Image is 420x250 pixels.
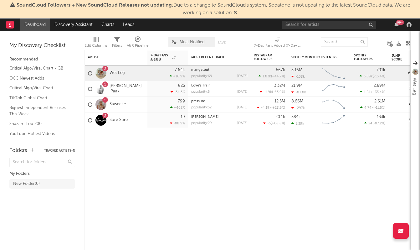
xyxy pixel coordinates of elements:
span: Most Notified [180,40,205,44]
div: -83.8k [291,90,306,94]
span: : Due to a change to SoundCloud's system, Sodatone is not updating to the latest SoundCloud data.... [17,3,410,15]
a: Critical Algo/Viral Chart [9,85,69,91]
div: ( ) [257,106,285,110]
div: Spotify Followers [354,54,376,61]
div: Most Recent Track [191,55,238,59]
div: 3.32M [274,84,285,88]
div: ( ) [364,121,385,125]
svg: Chart title [320,65,348,81]
div: +402 % [170,106,185,110]
div: pressure [191,100,248,103]
div: 825 [178,84,185,88]
span: -87.2 % [373,122,384,125]
div: [DATE] [237,106,248,109]
div: A&R Pipeline [127,42,149,49]
a: Discovery Assistant [50,18,97,31]
div: 133k [377,115,385,119]
button: Tracked Artists(4) [44,149,75,152]
span: -63.9 % [273,91,284,94]
a: TikTok Global Chart [9,95,69,102]
div: 46.1 [392,101,417,108]
a: Leads [119,18,139,31]
div: A&R Pipeline [127,34,149,52]
div: 29.5 [392,85,417,93]
svg: Chart title [320,112,348,128]
input: Search... [321,37,368,47]
div: Recommended [9,56,75,63]
div: My Discovery Checklist [9,42,75,49]
div: Wet Leg [411,78,418,95]
div: 7.64k [175,68,185,72]
div: mangetout [191,68,248,72]
div: 7-Day Fans Added (7-Day Fans Added) [254,34,301,52]
a: Sure Sure [110,117,128,123]
div: Filters [112,34,122,52]
div: ( ) [263,121,285,125]
a: Wet Leg [110,70,125,76]
div: [DATE] [237,122,248,125]
a: pressure [191,100,205,103]
div: 2.61M [374,99,385,103]
a: Saweetie [110,102,126,107]
span: -15.4 % [374,75,384,78]
div: 20.1k [275,115,285,119]
div: 8.66M [291,99,303,103]
svg: Chart title [320,81,348,97]
a: YouTube Hottest Videos [9,130,69,137]
input: Search for folders... [9,158,75,167]
a: [PERSON_NAME] [191,115,218,119]
div: Keysman [191,115,248,119]
div: popularity: 69 [191,75,212,78]
span: Dismiss [233,10,237,15]
div: ( ) [360,74,385,78]
div: -88.9 % [170,121,185,125]
div: 799 [178,99,185,103]
span: +68.8 % [272,122,284,125]
a: Charts [97,18,119,31]
button: 99+ [394,22,399,27]
div: 35.6 [392,117,417,124]
a: mangetout [191,68,209,72]
div: Jump Score [392,54,407,61]
div: -34.3 % [171,90,185,94]
span: 7-Day Fans Added [151,54,171,61]
div: 584k [291,115,301,119]
a: [PERSON_NAME] .Paak [110,84,144,94]
div: 21.9M [291,84,302,88]
div: popularity: 29 [191,122,212,125]
div: Edit Columns [85,34,107,52]
div: 12.5M [274,99,285,103]
div: -108k [291,75,305,79]
a: New Folder(0) [9,179,75,189]
div: ( ) [260,90,285,94]
div: 99 + [396,20,404,25]
a: Biggest Independent Releases This Week [9,104,69,117]
div: popularity: 52 [191,106,212,109]
div: 2.69M [374,84,385,88]
div: 5.39k [291,122,304,126]
span: -11.5 % [374,106,384,110]
div: 791k [376,68,385,72]
a: Love's Train [191,84,211,87]
div: Artist [88,55,135,59]
svg: Chart title [320,97,348,112]
div: Spotify Monthly Listeners [291,55,338,59]
div: 60.6 [392,70,417,77]
span: SoundCloud Followers + New SoundCloud Releases not updating [17,3,172,8]
span: -4.19k [261,106,271,110]
div: 7-Day Fans Added (7-Day Fans Added) [254,42,301,49]
span: +44.7 % [272,75,284,78]
div: -297k [291,106,305,110]
div: ( ) [360,106,385,110]
div: ( ) [259,74,285,78]
span: -5 [267,122,271,125]
div: Love's Train [191,84,248,87]
div: [DATE] [237,90,248,94]
div: My Folders [9,170,75,178]
span: 4.74k [364,106,373,110]
span: -1.9k [264,91,272,94]
div: 3.16M [291,68,302,72]
span: +28.5 % [272,106,284,110]
div: [DATE] [237,75,248,78]
div: popularity: 5 [191,90,210,94]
